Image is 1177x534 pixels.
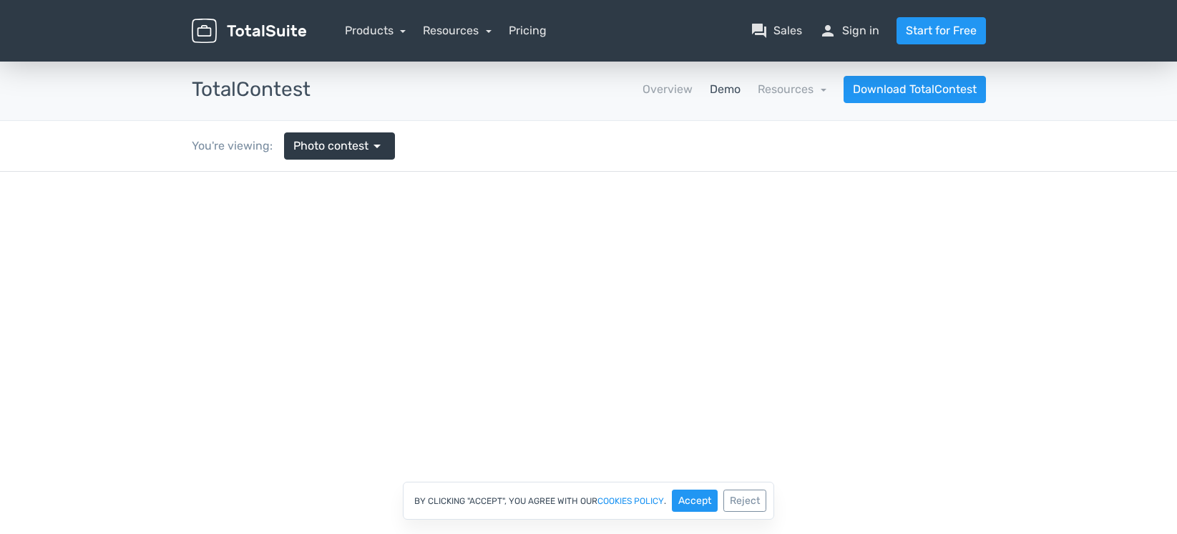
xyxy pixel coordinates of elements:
a: Overview [643,81,693,98]
a: Photo contest arrow_drop_down [284,132,395,160]
a: Resources [423,24,492,37]
a: Pricing [509,22,547,39]
a: question_answerSales [751,22,802,39]
a: Demo [710,81,741,98]
a: Resources [758,82,826,96]
span: arrow_drop_down [368,137,386,155]
a: Products [345,24,406,37]
a: Start for Free [897,17,986,44]
span: Photo contest [293,137,368,155]
span: question_answer [751,22,768,39]
div: You're viewing: [192,137,284,155]
span: person [819,22,836,39]
a: personSign in [819,22,879,39]
button: Accept [672,490,718,512]
button: Reject [723,490,766,512]
a: Download TotalContest [844,76,986,103]
div: By clicking "Accept", you agree with our . [403,482,774,520]
h3: TotalContest [192,79,311,101]
img: TotalSuite for WordPress [192,19,306,44]
a: cookies policy [597,497,664,505]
